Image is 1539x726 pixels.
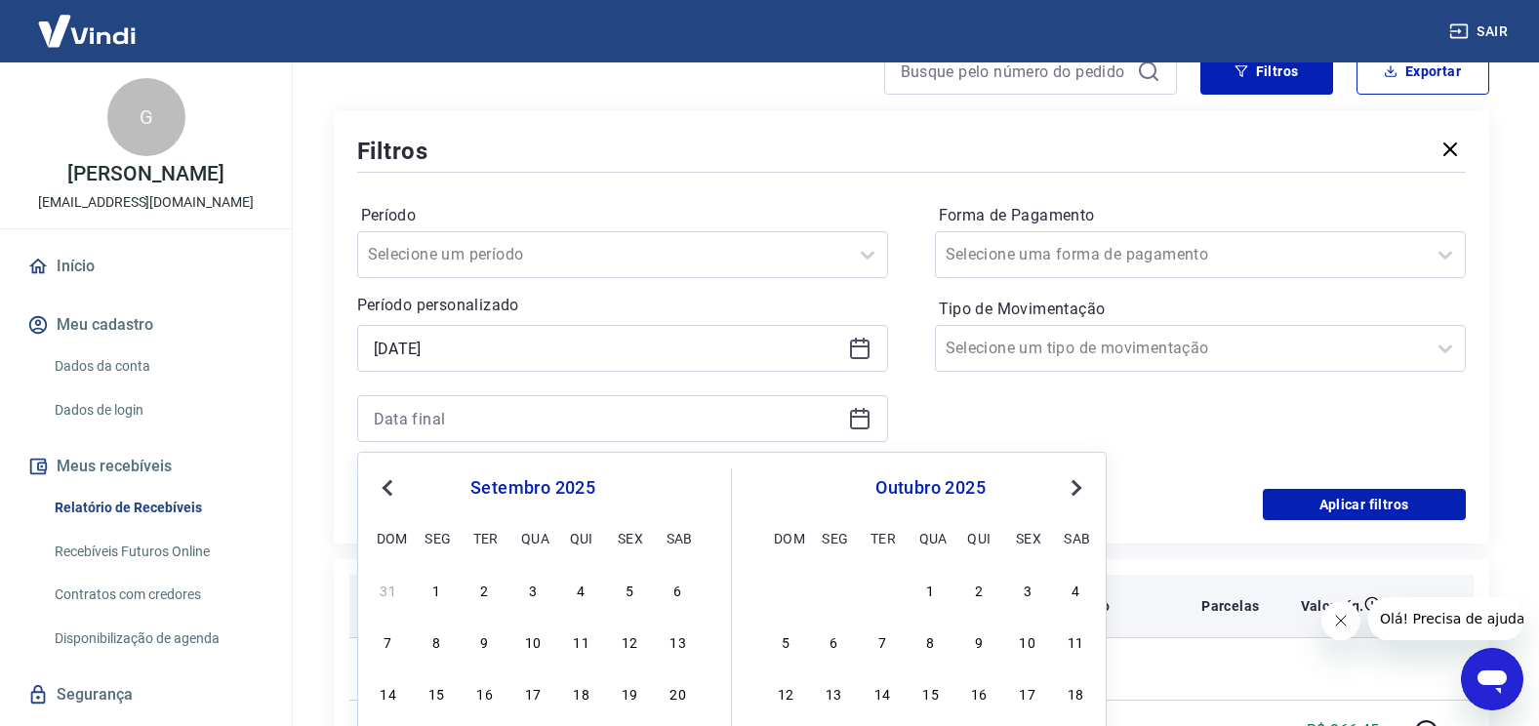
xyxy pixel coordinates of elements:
[47,532,268,572] a: Recebíveis Futuros Online
[871,526,894,549] div: ter
[871,629,894,653] div: Choose terça-feira, 7 de outubro de 2025
[1461,648,1523,710] iframe: Botão para abrir a janela de mensagens
[667,681,690,705] div: Choose sábado, 20 de setembro de 2025
[425,629,448,653] div: Choose segunda-feira, 8 de setembro de 2025
[374,334,840,363] input: Data inicial
[1064,526,1087,549] div: sab
[967,578,991,601] div: Choose quinta-feira, 2 de outubro de 2025
[473,526,497,549] div: ter
[1201,596,1259,616] p: Parcelas
[919,681,943,705] div: Choose quarta-feira, 15 de outubro de 2025
[377,681,400,705] div: Choose domingo, 14 de setembro de 2025
[570,578,593,601] div: Choose quinta-feira, 4 de setembro de 2025
[47,575,268,615] a: Contratos com credores
[1016,526,1039,549] div: sex
[1016,578,1039,601] div: Choose sexta-feira, 3 de outubro de 2025
[667,629,690,653] div: Choose sábado, 13 de setembro de 2025
[377,526,400,549] div: dom
[1357,48,1489,95] button: Exportar
[871,578,894,601] div: Choose terça-feira, 30 de setembro de 2025
[23,303,268,346] button: Meu cadastro
[425,681,448,705] div: Choose segunda-feira, 15 de setembro de 2025
[1321,601,1360,640] iframe: Fechar mensagem
[473,681,497,705] div: Choose terça-feira, 16 de setembro de 2025
[1411,596,1458,616] p: Tarifas
[1263,489,1466,520] button: Aplicar filtros
[1200,48,1333,95] button: Filtros
[1064,681,1087,705] div: Choose sábado, 18 de outubro de 2025
[23,445,268,488] button: Meus recebíveis
[1016,681,1039,705] div: Choose sexta-feira, 17 de outubro de 2025
[377,578,400,601] div: Choose domingo, 31 de agosto de 2025
[23,1,150,60] img: Vindi
[570,526,593,549] div: qui
[1301,596,1364,616] p: Valor Líq.
[618,526,641,549] div: sex
[377,629,400,653] div: Choose domingo, 7 de setembro de 2025
[107,78,185,156] div: G
[1445,14,1516,50] button: Sair
[473,578,497,601] div: Choose terça-feira, 2 de setembro de 2025
[822,629,845,653] div: Choose segunda-feira, 6 de outubro de 2025
[939,204,1462,227] label: Forma de Pagamento
[357,136,429,167] h5: Filtros
[521,681,545,705] div: Choose quarta-feira, 17 de setembro de 2025
[570,681,593,705] div: Choose quinta-feira, 18 de setembro de 2025
[771,476,1090,500] div: outubro 2025
[774,629,797,653] div: Choose domingo, 5 de outubro de 2025
[822,681,845,705] div: Choose segunda-feira, 13 de outubro de 2025
[12,14,164,29] span: Olá! Precisa de ajuda?
[374,476,692,500] div: setembro 2025
[23,673,268,716] a: Segurança
[1064,629,1087,653] div: Choose sábado, 11 de outubro de 2025
[1368,597,1523,640] iframe: Mensagem da empresa
[23,245,268,288] a: Início
[47,619,268,659] a: Disponibilização de agenda
[376,476,399,500] button: Previous Month
[521,526,545,549] div: qua
[901,57,1129,86] input: Busque pelo número do pedido
[425,526,448,549] div: seg
[919,629,943,653] div: Choose quarta-feira, 8 de outubro de 2025
[618,578,641,601] div: Choose sexta-feira, 5 de setembro de 2025
[967,681,991,705] div: Choose quinta-feira, 16 de outubro de 2025
[939,298,1462,321] label: Tipo de Movimentação
[774,578,797,601] div: Choose domingo, 28 de setembro de 2025
[47,346,268,386] a: Dados da conta
[1016,629,1039,653] div: Choose sexta-feira, 10 de outubro de 2025
[425,578,448,601] div: Choose segunda-feira, 1 de setembro de 2025
[871,681,894,705] div: Choose terça-feira, 14 de outubro de 2025
[774,681,797,705] div: Choose domingo, 12 de outubro de 2025
[67,164,223,184] p: [PERSON_NAME]
[618,629,641,653] div: Choose sexta-feira, 12 de setembro de 2025
[357,294,888,317] p: Período personalizado
[1065,476,1088,500] button: Next Month
[38,192,254,213] p: [EMAIL_ADDRESS][DOMAIN_NAME]
[919,578,943,601] div: Choose quarta-feira, 1 de outubro de 2025
[774,526,797,549] div: dom
[47,488,268,528] a: Relatório de Recebíveis
[822,578,845,601] div: Choose segunda-feira, 29 de setembro de 2025
[667,526,690,549] div: sab
[618,681,641,705] div: Choose sexta-feira, 19 de setembro de 2025
[361,204,884,227] label: Período
[47,390,268,430] a: Dados de login
[473,629,497,653] div: Choose terça-feira, 9 de setembro de 2025
[521,629,545,653] div: Choose quarta-feira, 10 de setembro de 2025
[822,526,845,549] div: seg
[667,578,690,601] div: Choose sábado, 6 de setembro de 2025
[374,404,840,433] input: Data final
[521,578,545,601] div: Choose quarta-feira, 3 de setembro de 2025
[967,629,991,653] div: Choose quinta-feira, 9 de outubro de 2025
[967,526,991,549] div: qui
[1064,578,1087,601] div: Choose sábado, 4 de outubro de 2025
[919,526,943,549] div: qua
[570,629,593,653] div: Choose quinta-feira, 11 de setembro de 2025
